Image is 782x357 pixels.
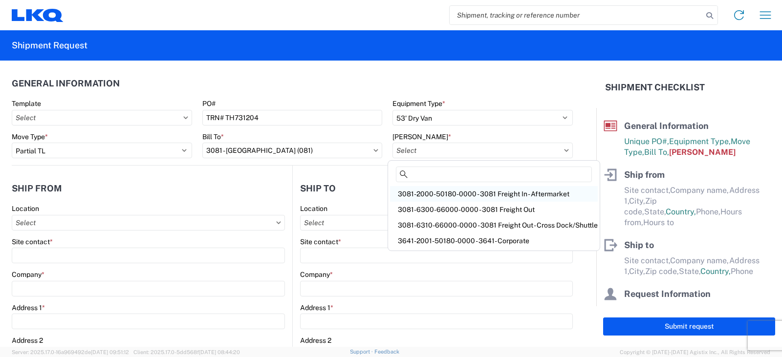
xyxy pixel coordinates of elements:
[624,137,669,146] span: Unique PO#,
[679,267,700,276] span: State,
[670,305,695,314] span: Phone,
[12,336,43,345] label: Address 2
[202,99,216,108] label: PO#
[12,215,285,231] input: Select
[300,215,573,231] input: Select
[300,336,331,345] label: Address 2
[605,82,705,93] h2: Shipment Checklist
[644,207,666,216] span: State,
[12,349,129,355] span: Server: 2025.17.0-16a969492de
[12,184,62,193] h2: Ship from
[300,204,327,213] label: Location
[133,349,240,355] span: Client: 2025.17.0-5dd568f
[300,237,341,246] label: Site contact
[670,256,729,265] span: Company name,
[390,217,598,233] div: 3081-6310-66000-0000 - 3081 Freight Out - Cross Dock/Shuttle
[624,240,654,250] span: Ship to
[670,186,729,195] span: Company name,
[199,349,240,355] span: [DATE] 08:44:20
[700,267,731,276] span: Country,
[696,207,720,216] span: Phone,
[12,99,41,108] label: Template
[12,303,45,312] label: Address 1
[392,143,573,158] input: Select
[300,303,333,312] label: Address 1
[91,349,129,355] span: [DATE] 09:51:12
[603,317,775,336] button: Submit request
[12,40,87,51] h2: Shipment Request
[12,204,39,213] label: Location
[620,348,770,357] span: Copyright © [DATE]-[DATE] Agistix Inc., All Rights Reserved
[624,169,665,180] span: Ship from
[350,349,374,355] a: Support
[666,207,696,216] span: Country,
[669,137,731,146] span: Equipment Type,
[629,267,645,276] span: City,
[624,186,670,195] span: Site contact,
[629,196,645,206] span: City,
[12,270,44,279] label: Company
[202,132,224,141] label: Bill To
[624,256,670,265] span: Site contact,
[648,305,670,314] span: Email,
[390,233,598,249] div: 3641-2001-50180-0000 - 3641- Corporate
[392,99,445,108] label: Equipment Type
[12,79,120,88] h2: General Information
[12,110,192,126] input: Select
[643,218,674,227] span: Hours to
[731,267,753,276] span: Phone
[624,305,648,314] span: Name,
[390,202,598,217] div: 3081-6300-66000-0000 - 3081 Freight Out
[645,267,679,276] span: Zip code,
[450,6,703,24] input: Shipment, tracking or reference number
[669,147,736,157] span: [PERSON_NAME]
[624,121,709,131] span: General Information
[12,237,53,246] label: Site contact
[390,186,598,202] div: 3081-2000-50180-0000 - 3081 Freight In - Aftermarket
[374,349,399,355] a: Feedback
[392,132,451,141] label: [PERSON_NAME]
[300,270,333,279] label: Company
[202,143,383,158] input: Select
[12,132,48,141] label: Move Type
[624,289,711,299] span: Request Information
[300,184,336,193] h2: Ship to
[644,147,669,157] span: Bill To,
